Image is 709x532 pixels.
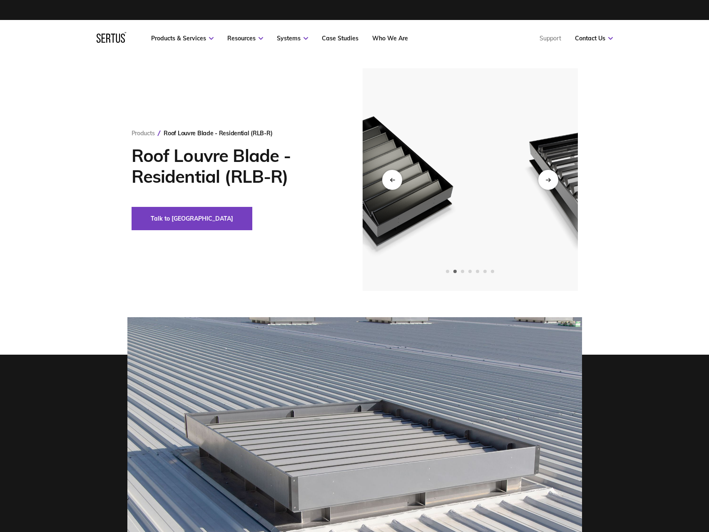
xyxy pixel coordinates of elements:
a: Contact Us [575,35,613,42]
a: Systems [277,35,308,42]
div: Previous slide [382,170,402,190]
iframe: Chat Widget [559,435,709,532]
span: Go to slide 6 [483,270,487,273]
a: Products [132,129,155,137]
span: Go to slide 3 [461,270,464,273]
h1: Roof Louvre Blade - Residential (RLB-R) [132,145,338,187]
span: Go to slide 7 [491,270,494,273]
button: Talk to [GEOGRAPHIC_DATA] [132,207,252,230]
span: Go to slide 4 [468,270,472,273]
a: Who We Are [372,35,408,42]
a: Products & Services [151,35,214,42]
a: Resources [227,35,263,42]
a: Case Studies [322,35,358,42]
div: Next slide [538,170,558,190]
a: Support [540,35,561,42]
span: Go to slide 5 [476,270,479,273]
span: Go to slide 1 [446,270,449,273]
